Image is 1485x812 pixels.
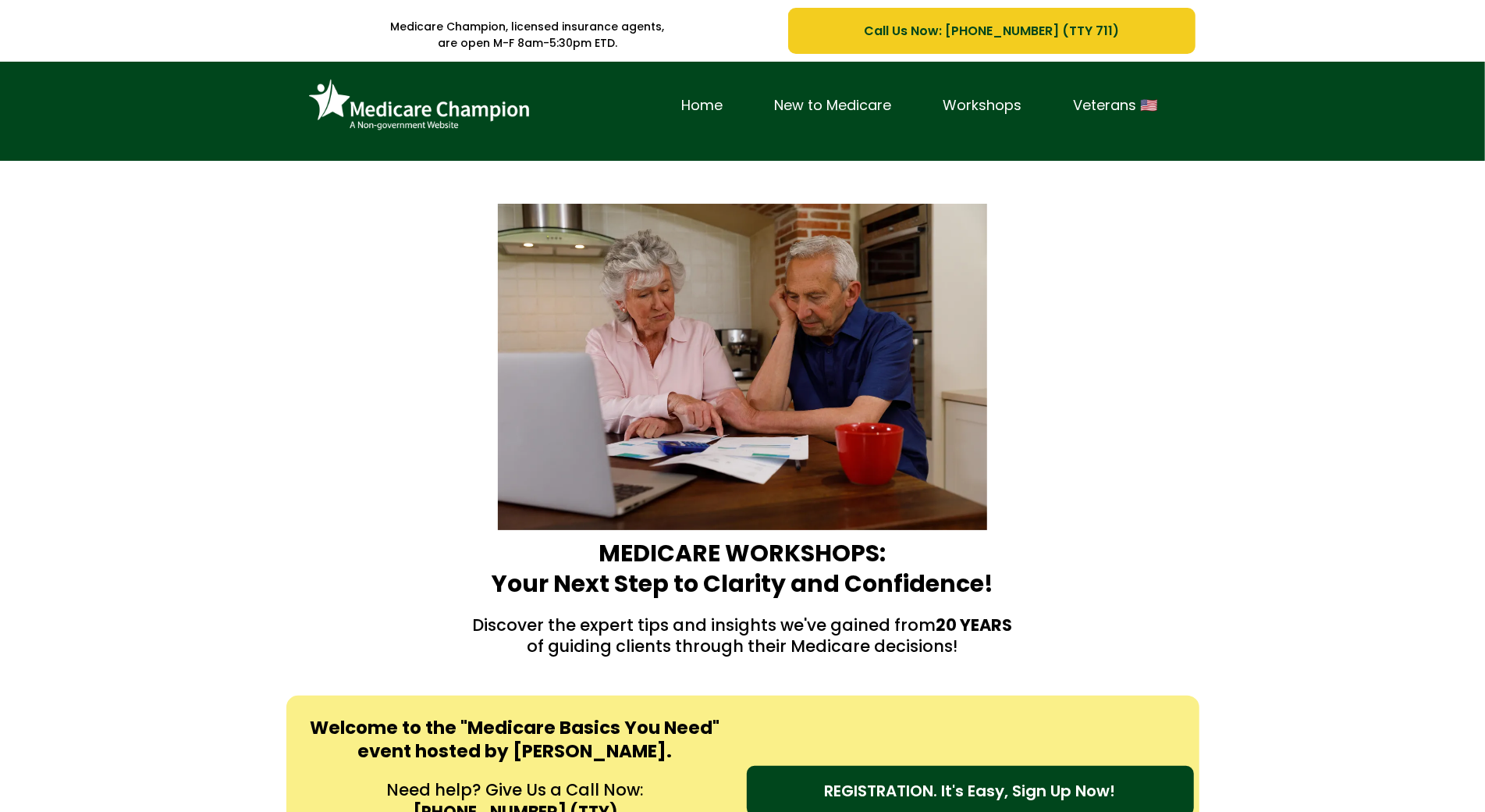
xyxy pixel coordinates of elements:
a: Workshops [918,94,1048,118]
p: Medicare Champion, licensed insurance agents, [290,19,766,35]
strong: Your Next Step to Clarity and Confidence! [492,567,993,600]
span: REGISTRATION. It's Easy, Sign Up Now! [825,779,1116,803]
p: Need help? Give Us a Call Now: [307,779,723,800]
a: Veterans 🇺🇸 [1048,94,1184,118]
strong: 20 YEARS [936,614,1013,636]
strong: Welcome to the "Medicare Basics You Need" event hosted by [PERSON_NAME]. [311,715,720,764]
span: Call Us Now: [PHONE_NUMBER] (TTY 711) [864,21,1119,41]
a: New to Medicare [749,94,918,118]
img: Brand Logo [302,73,536,137]
p: Discover the expert tips and insights we've gained from [290,614,1195,636]
p: of guiding clients through their Medicare decisions! [290,636,1195,657]
strong: MEDICARE WORKSHOPS: [599,536,886,570]
p: are open M-F 8am-5:30pm ETD. [290,35,766,52]
a: Call Us Now: 1-833-823-1990 (TTY 711) [788,8,1195,54]
a: Home [656,94,749,118]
